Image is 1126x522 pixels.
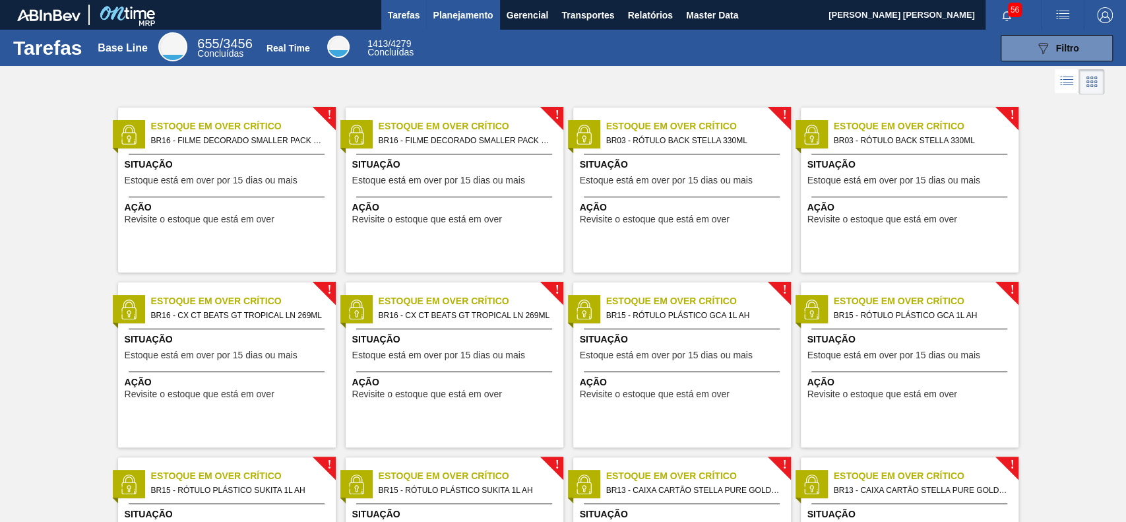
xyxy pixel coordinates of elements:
div: Real Time [327,36,350,58]
span: Revisite o estoque que está em over [352,214,502,224]
span: Estoque em Over Crítico [606,469,791,483]
span: Planejamento [433,7,493,23]
span: Concluídas [197,48,243,59]
span: Transportes [561,7,614,23]
div: Real Time [367,40,414,57]
span: Estoque está em over por 15 dias ou mais [580,350,753,360]
span: Situação [125,333,332,346]
span: Ação [580,375,788,389]
span: Situação [580,158,788,172]
img: status [574,474,594,494]
span: Estoque está em over por 15 dias ou mais [807,176,980,185]
span: ! [555,110,559,120]
span: Tarefas [388,7,420,23]
span: Estoque está em over por 15 dias ou mais [125,176,297,185]
img: status [346,300,366,319]
span: Estoque em Over Crítico [606,294,791,308]
span: Situação [352,333,560,346]
span: Filtro [1056,43,1079,53]
span: BR16 - FILME DECORADO SMALLER PACK 269ML [151,133,325,148]
span: BR03 - RÓTULO BACK STELLA 330ML [834,133,1008,148]
span: / 4279 [367,38,411,49]
span: Situação [807,158,1015,172]
span: Estoque em Over Crítico [151,294,336,308]
span: Estoque está em over por 15 dias ou mais [352,176,525,185]
span: BR15 - RÓTULO PLÁSTICO GCA 1L AH [834,308,1008,323]
span: Estoque está em over por 15 dias ou mais [580,176,753,185]
span: BR13 - CAIXA CARTÃO STELLA PURE GOLD 269ML [606,483,780,498]
div: Base Line [197,38,252,58]
span: BR15 - RÓTULO PLÁSTICO GCA 1L AH [606,308,780,323]
span: Revisite o estoque que está em over [580,389,730,399]
span: ! [1010,285,1014,295]
span: ! [782,285,786,295]
div: Base Line [158,32,187,61]
span: / 3456 [197,36,252,51]
span: Revisite o estoque que está em over [807,214,957,224]
span: ! [1010,460,1014,470]
span: Concluídas [367,47,414,57]
span: 655 [197,36,219,51]
img: status [346,125,366,145]
img: TNhmsLtSVTkK8tSr43FrP2fwEKptu5GPRR3wAAAABJRU5ErkJggg== [17,9,80,21]
span: Situação [807,333,1015,346]
span: ! [782,110,786,120]
span: BR15 - RÓTULO PLÁSTICO SUKITA 1L AH [379,483,553,498]
span: ! [327,460,331,470]
span: ! [782,460,786,470]
span: Gerencial [507,7,549,23]
span: Ação [807,375,1015,389]
img: status [801,300,821,319]
div: Base Line [98,42,148,54]
img: status [119,474,139,494]
img: userActions [1055,7,1071,23]
span: Situação [352,158,560,172]
span: 56 [1008,3,1022,17]
div: Real Time [266,43,310,53]
span: Ação [125,201,332,214]
span: Estoque em Over Crítico [834,119,1018,133]
button: Filtro [1001,35,1113,61]
span: ! [327,110,331,120]
span: Ação [125,375,332,389]
span: Estoque em Over Crítico [834,294,1018,308]
span: Estoque em Over Crítico [151,469,336,483]
span: Revisite o estoque que está em over [580,214,730,224]
span: ! [555,285,559,295]
img: Logout [1097,7,1113,23]
span: BR16 - CX CT BEATS GT TROPICAL LN 269ML [379,308,553,323]
span: Master Data [686,7,738,23]
span: Estoque em Over Crítico [606,119,791,133]
span: Estoque em Over Crítico [379,469,563,483]
span: Revisite o estoque que está em over [125,214,274,224]
span: Estoque em Over Crítico [379,119,563,133]
img: status [574,125,594,145]
div: Visão em Cards [1079,69,1104,94]
span: Estoque está em over por 15 dias ou mais [125,350,297,360]
span: Estoque em Over Crítico [379,294,563,308]
span: Ação [580,201,788,214]
img: status [574,300,594,319]
img: status [801,474,821,494]
span: Revisite o estoque que está em over [807,389,957,399]
span: Relatórios [627,7,672,23]
img: status [346,474,366,494]
span: Situação [580,507,788,521]
span: Revisite o estoque que está em over [125,389,274,399]
span: Estoque em Over Crítico [834,469,1018,483]
span: Revisite o estoque que está em over [352,389,502,399]
span: Estoque está em over por 15 dias ou mais [807,350,980,360]
span: Situação [125,507,332,521]
img: status [119,300,139,319]
span: Situação [125,158,332,172]
span: Estoque está em over por 15 dias ou mais [352,350,525,360]
span: ! [327,285,331,295]
span: BR13 - CAIXA CARTÃO STELLA PURE GOLD 269ML [834,483,1008,498]
span: BR16 - CX CT BEATS GT TROPICAL LN 269ML [151,308,325,323]
span: Ação [352,375,560,389]
img: status [801,125,821,145]
div: Visão em Lista [1055,69,1079,94]
span: BR16 - FILME DECORADO SMALLER PACK 269ML [379,133,553,148]
span: Ação [352,201,560,214]
span: BR15 - RÓTULO PLÁSTICO SUKITA 1L AH [151,483,325,498]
